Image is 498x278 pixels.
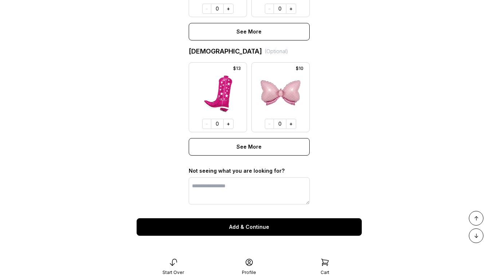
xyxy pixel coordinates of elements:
div: 0 [211,4,223,14]
button: See More [189,138,310,156]
button: - [202,4,211,14]
div: $10 [293,65,306,72]
div: 0 [274,119,286,129]
div: Not seeing what you are looking for? [189,167,310,175]
button: + [286,119,296,129]
div: 0 [211,119,223,129]
button: - [265,4,274,14]
img: Polka dot bow, 35in, Amazon [260,71,301,114]
div: Cart [321,270,329,275]
span: ↓ [474,231,479,240]
div: [DEMOGRAPHIC_DATA] [189,46,310,56]
button: - [202,119,211,129]
div: (Optional) [265,48,288,55]
div: 0 [274,4,286,14]
button: See More [189,23,310,40]
div: $13 [230,65,244,72]
img: Cowgirly boot, 26in, Tuftex [198,71,238,114]
span: ↑ [474,214,479,223]
button: Add & Continue [137,218,362,236]
div: Start Over [162,270,184,275]
button: + [223,4,234,14]
button: + [223,119,234,129]
div: Profile [242,270,256,275]
button: - [265,119,274,129]
button: + [286,4,296,14]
